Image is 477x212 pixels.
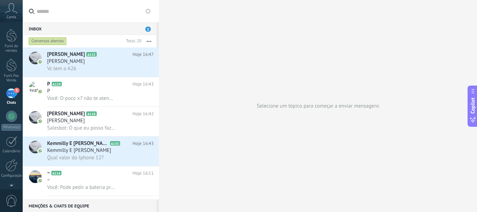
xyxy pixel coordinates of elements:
[47,177,50,184] span: ~
[47,140,109,147] span: Kemmilly E [PERSON_NAME]
[23,199,156,212] div: Menções & Chats de equipe
[86,111,96,116] span: A118
[47,170,50,177] span: ~
[23,22,156,35] div: Inbox
[133,110,154,117] span: Hoje 16:42
[47,58,85,65] span: [PERSON_NAME]
[1,101,22,105] div: Chats
[1,44,22,53] div: Funil de vendas
[38,89,43,94] img: icon
[47,117,85,124] span: [PERSON_NAME]
[47,125,115,131] span: Salesbot: O que eu posso fazer para fecharmos sua compra ainda hoje? Ficou alguma dúvida sobre o ...
[47,51,85,58] span: [PERSON_NAME]
[133,170,154,177] span: Hoje 16:11
[86,52,96,57] span: A132
[47,65,76,72] span: Vc tem o A26
[23,77,159,107] a: avatariconPA119Hoje 16:43PVocê: O poco x7 não te atende?
[47,95,115,102] span: Você: O poco x7 não te atende?
[141,35,156,47] button: Mais
[47,110,85,117] span: [PERSON_NAME]
[110,141,120,146] span: A133
[469,97,476,114] span: Copilot
[133,51,154,58] span: Hoje 16:47
[14,88,20,93] span: 3
[123,38,141,45] div: Total: 20
[145,27,151,32] span: 3
[38,59,43,64] img: icon
[47,147,111,154] span: Kemmilly E [PERSON_NAME]
[47,81,50,88] span: P
[52,82,62,86] span: A119
[1,124,21,131] div: WhatsApp
[23,166,159,196] a: avataricon~A114Hoje 16:11~Você: Pode pedir a bateria pra você?
[23,137,159,166] a: avatariconKemmilly E [PERSON_NAME]A133Hoje 16:43Kemmilly E [PERSON_NAME]Qual valor do Iphone 12?
[1,149,22,154] div: Calendário
[1,74,22,83] div: Funil Pos Venda
[38,148,43,153] img: icon
[47,154,104,161] span: Qual valor do Iphone 12?
[133,81,154,88] span: Hoje 16:43
[38,119,43,124] img: icon
[23,107,159,136] a: avataricon[PERSON_NAME]A118Hoje 16:42[PERSON_NAME]Salesbot: O que eu posso fazer para fecharmos s...
[29,37,67,45] div: Conversas abertas
[7,15,16,20] span: Conta
[51,171,61,175] span: A114
[1,174,22,178] div: Configurações
[47,88,50,95] span: P
[23,47,159,77] a: avataricon[PERSON_NAME]A132Hoje 16:47[PERSON_NAME]Vc tem o A26
[47,184,115,191] span: Você: Pode pedir a bateria pra você?
[133,140,154,147] span: Hoje 16:43
[38,178,43,183] img: icon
